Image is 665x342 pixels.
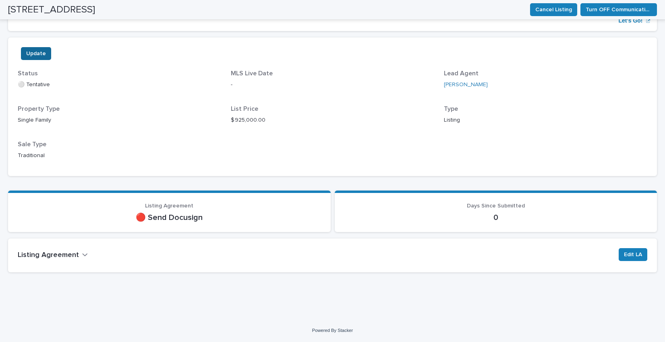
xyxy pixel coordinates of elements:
[8,4,95,16] h2: [STREET_ADDRESS]
[444,70,479,77] span: Lead Agent
[18,248,88,263] button: Listing Agreement
[145,203,193,209] span: Listing Agreement
[18,251,79,260] h2: Listing Agreement
[18,70,38,77] span: Status
[586,3,652,17] span: Turn OFF Communication
[580,3,657,16] button: Turn OFF Communication
[444,106,458,112] span: Type
[618,17,642,24] p: Let's Go!
[535,3,572,17] span: Cancel Listing
[18,106,60,112] span: Property Type
[312,328,353,333] a: Powered By Stacker
[18,213,321,222] p: 🔴 Send Docusign
[18,81,221,89] p: ⚪️ Tentative
[26,47,46,60] span: Update
[231,106,258,112] span: List Price
[18,151,221,160] p: Traditional
[467,203,525,209] span: Days Since Submitted
[231,81,434,89] p: -
[530,3,577,16] button: Cancel Listing
[18,141,46,147] span: Sale Type
[231,70,273,77] span: MLS Live Date
[231,116,434,124] p: $ 925,000.00
[21,47,51,60] button: Update
[444,116,647,124] p: Listing
[619,248,647,261] button: Edit LA
[18,116,221,124] p: Single Family
[444,81,488,89] a: [PERSON_NAME]
[344,213,648,222] p: 0
[624,248,642,261] span: Edit LA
